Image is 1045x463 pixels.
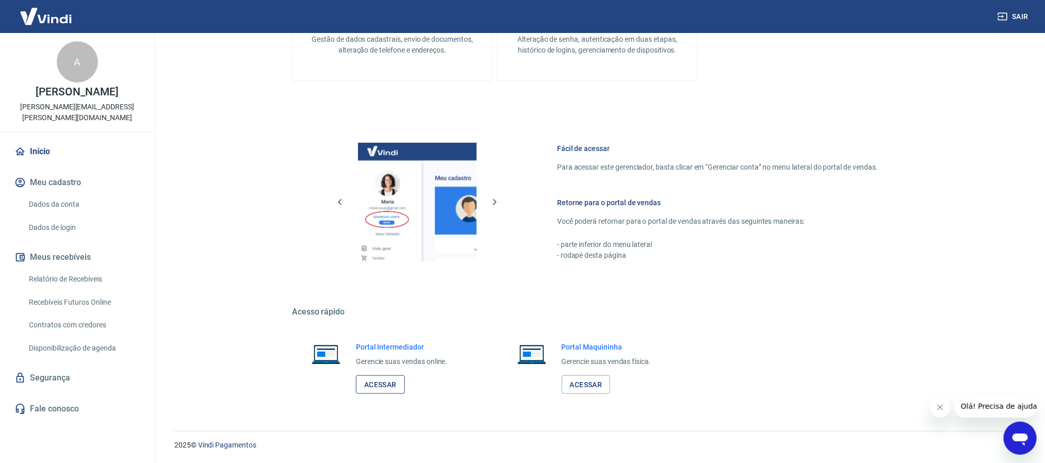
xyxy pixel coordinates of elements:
a: Vindi Pagamentos [198,441,256,449]
a: Dados de login [25,217,142,238]
p: Gerencie suas vendas online. [356,356,448,367]
img: Imagem da dashboard mostrando o botão de gerenciar conta na sidebar no lado esquerdo [358,143,477,261]
button: Sair [995,7,1033,26]
button: Meu cadastro [12,171,142,194]
h6: Portal Intermediador [356,342,448,352]
span: Olá! Precisa de ajuda? [6,7,87,15]
iframe: Fechar mensagem [930,397,951,418]
iframe: Botão para abrir a janela de mensagens [1004,422,1037,455]
h6: Portal Maquininha [562,342,651,352]
p: Alteração de senha, autenticação em duas etapas, histórico de logins, gerenciamento de dispositivos. [514,34,680,56]
a: Contratos com credores [25,315,142,336]
img: Vindi [12,1,79,32]
p: [PERSON_NAME] [36,87,118,97]
img: Imagem de um notebook aberto [304,342,348,367]
h5: Acesso rápido [292,307,903,317]
p: - parte inferior do menu lateral [557,239,878,250]
a: Segurança [12,367,142,389]
div: A [57,41,98,82]
p: 2025 © [174,440,1020,451]
a: Relatório de Recebíveis [25,269,142,290]
a: Recebíveis Futuros Online [25,292,142,313]
h6: Retorne para o portal de vendas [557,197,878,208]
p: [PERSON_NAME][EMAIL_ADDRESS][PERSON_NAME][DOMAIN_NAME] [8,102,146,123]
a: Início [12,140,142,163]
img: Imagem de um notebook aberto [510,342,553,367]
p: Gerencie suas vendas física. [562,356,651,367]
a: Acessar [562,375,611,394]
a: Dados da conta [25,194,142,215]
p: Para acessar este gerenciador, basta clicar em “Gerenciar conta” no menu lateral do portal de ven... [557,162,878,173]
a: Acessar [356,375,405,394]
h6: Fácil de acessar [557,143,878,154]
a: Fale conosco [12,398,142,420]
iframe: Mensagem da empresa [955,395,1037,418]
p: - rodapé desta página [557,250,878,261]
p: Você poderá retornar para o portal de vendas através das seguintes maneiras: [557,216,878,227]
a: Disponibilização de agenda [25,338,142,359]
p: Gestão de dados cadastrais, envio de documentos, alteração de telefone e endereços. [309,34,476,56]
button: Meus recebíveis [12,246,142,269]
